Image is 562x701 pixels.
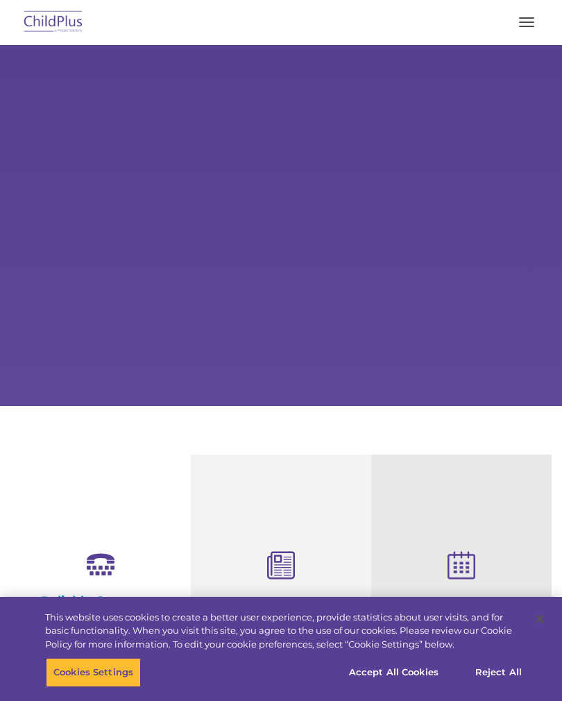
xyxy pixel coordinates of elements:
h4: Child Development Assessments in ChildPlus [201,596,361,641]
button: Cookies Settings [46,658,141,687]
button: Accept All Cookies [341,658,446,687]
button: Reject All [455,658,542,687]
h4: Reliable Customer Support [21,593,180,624]
h4: Free Regional Meetings [382,596,541,611]
img: ChildPlus by Procare Solutions [21,6,86,39]
button: Close [525,604,555,634]
div: This website uses cookies to create a better user experience, provide statistics about user visit... [45,611,523,652]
